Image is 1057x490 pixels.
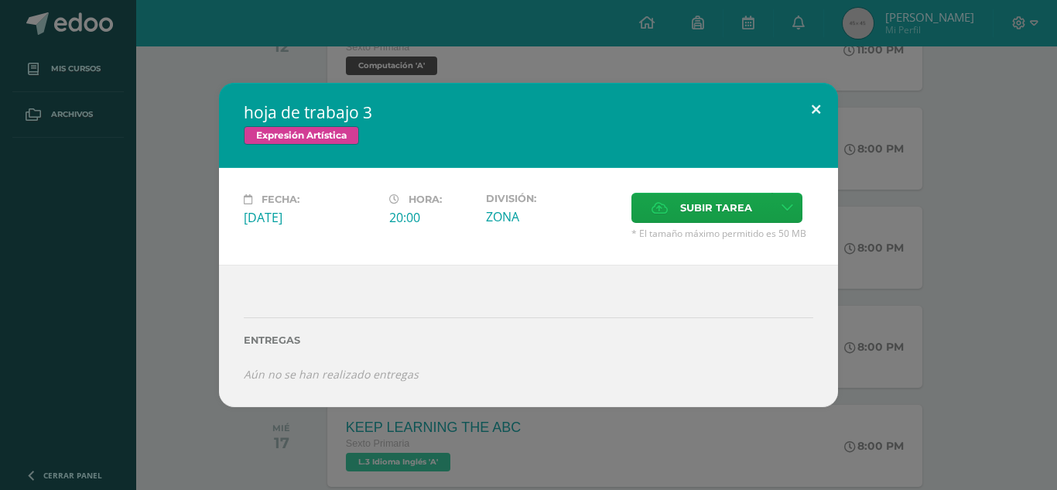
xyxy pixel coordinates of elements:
[389,209,474,226] div: 20:00
[486,208,619,225] div: ZONA
[244,101,813,123] h2: hoja de trabajo 3
[486,193,619,204] label: División:
[631,227,813,240] span: * El tamaño máximo permitido es 50 MB
[244,334,813,346] label: Entregas
[244,126,359,145] span: Expresión Artística
[244,367,419,382] i: Aún no se han realizado entregas
[262,194,299,205] span: Fecha:
[244,209,377,226] div: [DATE]
[409,194,442,205] span: Hora:
[680,194,752,222] span: Subir tarea
[794,83,838,135] button: Close (Esc)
